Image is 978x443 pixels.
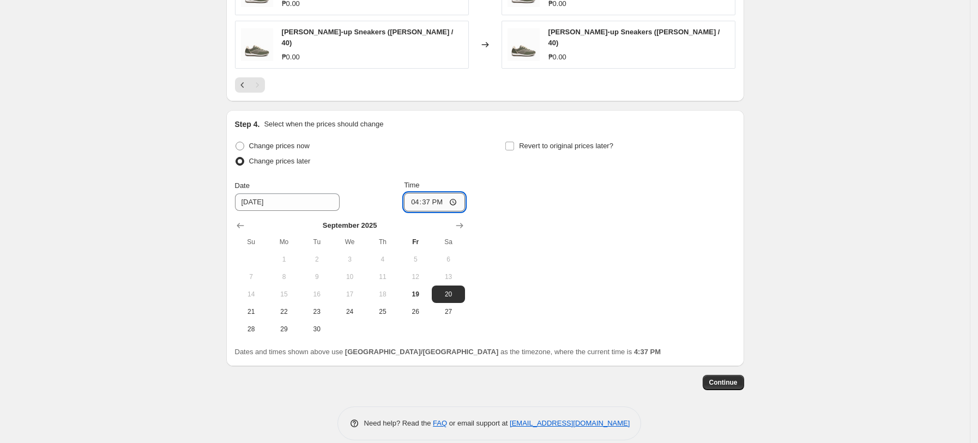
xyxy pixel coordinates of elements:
span: 21 [239,307,263,316]
button: Sunday September 28 2025 [235,320,268,338]
img: Yousef_Moss_1_80x.jpg [241,28,273,61]
button: Wednesday September 24 2025 [333,303,366,320]
span: 5 [403,255,427,264]
button: Wednesday September 3 2025 [333,251,366,268]
span: 20 [436,290,460,299]
button: Continue [703,375,744,390]
button: Thursday September 25 2025 [366,303,399,320]
span: 2 [305,255,329,264]
span: 6 [436,255,460,264]
input: 9/19/2025 [235,193,340,211]
span: 12 [403,272,427,281]
b: 4:37 PM [634,348,661,356]
span: Continue [709,378,738,387]
span: 16 [305,290,329,299]
button: Show next month, October 2025 [452,218,467,233]
div: ₱0.00 [548,52,566,63]
h2: Step 4. [235,119,260,130]
button: Friday September 5 2025 [399,251,432,268]
a: [EMAIL_ADDRESS][DOMAIN_NAME] [510,419,630,427]
button: Tuesday September 30 2025 [300,320,333,338]
button: Tuesday September 2 2025 [300,251,333,268]
img: Yousef_Moss_1_80x.jpg [508,28,540,61]
th: Sunday [235,233,268,251]
th: Friday [399,233,432,251]
button: Saturday September 20 2025 [432,286,464,303]
span: 19 [403,290,427,299]
span: Su [239,238,263,246]
span: Revert to original prices later? [519,142,613,150]
button: Saturday September 27 2025 [432,303,464,320]
nav: Pagination [235,77,265,93]
div: ₱0.00 [282,52,300,63]
span: 9 [305,272,329,281]
button: Monday September 15 2025 [268,286,300,303]
span: 13 [436,272,460,281]
button: Monday September 8 2025 [268,268,300,286]
button: Monday September 1 2025 [268,251,300,268]
span: 14 [239,290,263,299]
span: Dates and times shown above use as the timezone, where the current time is [235,348,661,356]
button: Monday September 22 2025 [268,303,300,320]
span: Sa [436,238,460,246]
span: 7 [239,272,263,281]
b: [GEOGRAPHIC_DATA]/[GEOGRAPHIC_DATA] [345,348,498,356]
span: 28 [239,325,263,333]
button: Sunday September 21 2025 [235,303,268,320]
button: Tuesday September 16 2025 [300,286,333,303]
span: 22 [272,307,296,316]
button: Monday September 29 2025 [268,320,300,338]
p: Select when the prices should change [264,119,383,130]
span: Mo [272,238,296,246]
span: Need help? Read the [364,419,433,427]
span: 17 [337,290,361,299]
span: 29 [272,325,296,333]
button: Wednesday September 17 2025 [333,286,366,303]
button: Tuesday September 9 2025 [300,268,333,286]
button: Today Friday September 19 2025 [399,286,432,303]
th: Tuesday [300,233,333,251]
span: 27 [436,307,460,316]
span: or email support at [447,419,510,427]
th: Thursday [366,233,399,251]
span: 18 [371,290,395,299]
button: Thursday September 4 2025 [366,251,399,268]
button: Tuesday September 23 2025 [300,303,333,320]
button: Friday September 26 2025 [399,303,432,320]
span: Change prices later [249,157,311,165]
span: 25 [371,307,395,316]
button: Friday September 12 2025 [399,268,432,286]
button: Thursday September 18 2025 [366,286,399,303]
th: Wednesday [333,233,366,251]
span: Tu [305,238,329,246]
button: Sunday September 14 2025 [235,286,268,303]
button: Sunday September 7 2025 [235,268,268,286]
button: Saturday September 6 2025 [432,251,464,268]
span: 24 [337,307,361,316]
span: We [337,238,361,246]
span: 30 [305,325,329,333]
span: Fr [403,238,427,246]
th: Monday [268,233,300,251]
span: 8 [272,272,296,281]
span: 11 [371,272,395,281]
span: [PERSON_NAME]-up Sneakers ([PERSON_NAME] / 40) [282,28,454,47]
button: Wednesday September 10 2025 [333,268,366,286]
span: 23 [305,307,329,316]
span: 1 [272,255,296,264]
span: Time [404,181,419,189]
span: 4 [371,255,395,264]
button: Previous [235,77,250,93]
span: 26 [403,307,427,316]
button: Thursday September 11 2025 [366,268,399,286]
span: 10 [337,272,361,281]
span: 15 [272,290,296,299]
input: 12:00 [404,193,465,211]
button: Show previous month, August 2025 [233,218,248,233]
th: Saturday [432,233,464,251]
span: Date [235,181,250,190]
span: Change prices now [249,142,310,150]
span: 3 [337,255,361,264]
a: FAQ [433,419,447,427]
button: Saturday September 13 2025 [432,268,464,286]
